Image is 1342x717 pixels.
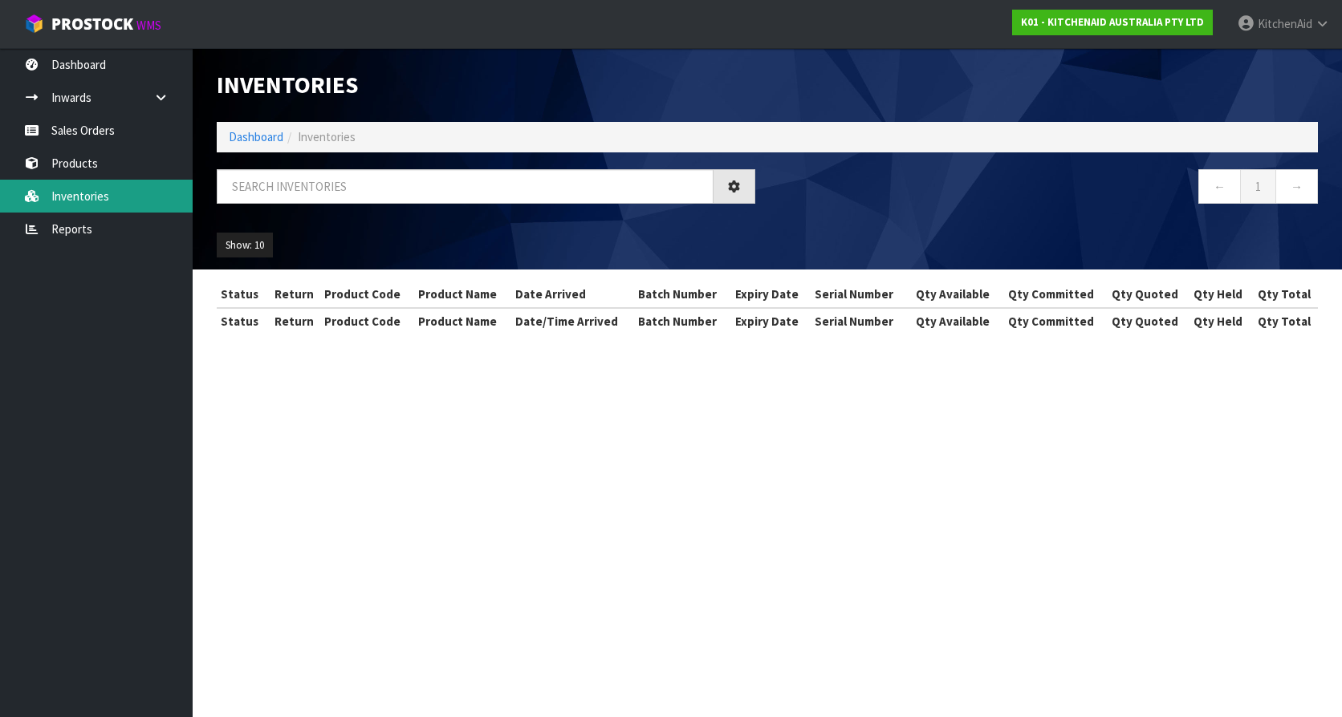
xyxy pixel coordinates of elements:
[217,72,755,98] h1: Inventories
[731,308,811,334] th: Expiry Date
[634,308,730,334] th: Batch Number
[320,308,414,334] th: Product Code
[511,308,635,334] th: Date/Time Arrived
[217,233,273,258] button: Show: 10
[811,282,907,307] th: Serial Number
[731,282,811,307] th: Expiry Date
[217,308,268,334] th: Status
[779,169,1318,209] nav: Page navigation
[229,129,283,144] a: Dashboard
[217,282,268,307] th: Status
[1186,282,1250,307] th: Qty Held
[907,308,998,334] th: Qty Available
[907,282,998,307] th: Qty Available
[1240,169,1276,204] a: 1
[217,169,714,204] input: Search inventories
[414,308,510,334] th: Product Name
[1258,16,1312,31] span: KitchenAid
[320,282,414,307] th: Product Code
[1250,308,1318,334] th: Qty Total
[1021,15,1204,29] strong: K01 - KITCHENAID AUSTRALIA PTY LTD
[1250,282,1318,307] th: Qty Total
[136,18,161,33] small: WMS
[51,14,133,34] span: ProStock
[268,308,321,334] th: Return
[1103,282,1186,307] th: Qty Quoted
[24,14,44,34] img: cube-alt.png
[634,282,730,307] th: Batch Number
[298,129,356,144] span: Inventories
[1198,169,1241,204] a: ←
[1275,169,1318,204] a: →
[1103,308,1186,334] th: Qty Quoted
[511,282,635,307] th: Date Arrived
[268,282,321,307] th: Return
[811,308,907,334] th: Serial Number
[998,282,1103,307] th: Qty Committed
[1186,308,1250,334] th: Qty Held
[414,282,510,307] th: Product Name
[998,308,1103,334] th: Qty Committed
